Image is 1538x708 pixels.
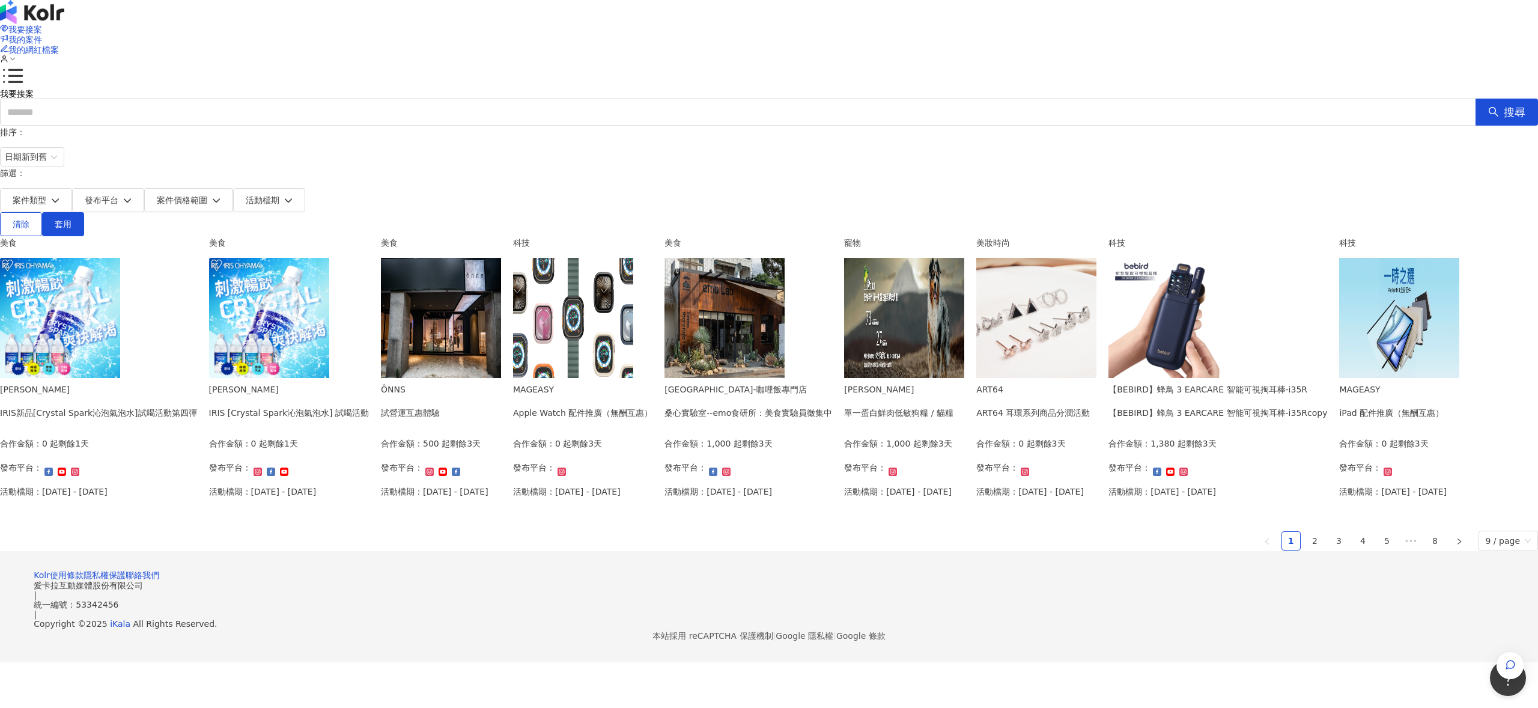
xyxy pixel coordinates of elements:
[209,406,369,420] div: IRIS [Crystal Spark沁泡氣泡水] 試喝活動
[1108,461,1150,474] p: 發布平台：
[209,236,369,249] div: 美食
[1354,531,1373,551] li: 4
[513,383,652,396] div: MAGEASY
[450,437,481,450] p: 剩餘3天
[1450,531,1469,551] button: right
[886,437,922,450] p: 1,000 起
[513,461,555,474] p: 發布平台：
[513,258,633,378] img: Apple Watch 全系列配件
[246,195,279,205] span: 活動檔期
[1354,532,1372,550] a: 4
[1150,437,1186,450] p: 1,380 起
[513,406,652,420] div: Apple Watch 配件推廣（無酬互惠）
[1402,531,1421,551] span: •••
[209,258,329,378] img: Crystal Spark 沁泡氣泡水
[1450,531,1469,551] li: Next Page
[233,188,305,212] button: 活動檔期
[1426,531,1445,551] li: 8
[1108,383,1327,396] div: 【BEBIRD】蜂鳥 3 EARCARE 智能可視掏耳棒-i35R
[72,188,144,212] button: 發布平台
[1108,258,1229,378] img: 【BEBIRD】蜂鳥 3 EARCARE 智能可視掏耳棒-i35R
[1426,532,1444,550] a: 8
[1398,437,1429,450] p: 剩餘3天
[381,383,440,396] div: ÔNNS
[976,258,1096,378] img: 耳環系列銀飾
[58,437,89,450] p: 剩餘1天
[844,406,953,420] div: 單一蛋白鮮肉低敏狗糧 / 貓糧
[85,195,118,205] span: 發布平台
[1108,236,1327,249] div: 科技
[1257,531,1277,551] button: left
[34,609,37,619] span: |
[381,485,488,498] p: 活動檔期：[DATE] - [DATE]
[50,570,84,580] a: 使用條款
[209,461,251,474] p: 發布平台：
[251,437,267,450] p: 0 起
[844,485,952,498] p: 活動檔期：[DATE] - [DATE]
[8,45,59,55] span: 我的網紅檔案
[34,570,50,580] a: Kolr
[42,212,84,236] button: 套用
[381,437,423,450] p: 合作金額：
[1339,485,1447,498] p: 活動檔期：[DATE] - [DATE]
[110,619,130,629] a: iKala
[1339,437,1381,450] p: 合作金額：
[1257,531,1277,551] li: Previous Page
[1378,531,1397,551] li: 5
[664,437,707,450] p: 合作金額：
[209,383,369,396] div: [PERSON_NAME]
[844,437,886,450] p: 合作金額：
[513,485,621,498] p: 活動檔期：[DATE] - [DATE]
[381,461,423,474] p: 發布平台：
[42,437,58,450] p: 0 起
[157,195,207,205] span: 案件價格範圍
[1108,485,1216,498] p: 活動檔期：[DATE] - [DATE]
[652,629,885,643] span: 本站採用 reCAPTCHA 保護機制
[1339,406,1444,420] div: iPad 配件推廣（無酬互惠）
[5,148,59,166] span: 日期新到舊
[34,590,37,600] span: |
[976,485,1084,498] p: 活動檔期：[DATE] - [DATE]
[1381,437,1397,450] p: 0 起
[1402,531,1421,551] li: Next 5 Pages
[976,236,1096,249] div: 美妝時尚
[1186,437,1217,450] p: 剩餘3天
[1108,437,1150,450] p: 合作金額：
[1339,461,1381,474] p: 發布平台：
[1339,258,1459,378] img: iPad 全系列配件
[844,383,953,396] div: [PERSON_NAME]
[1108,406,1327,420] div: 【BEBIRD】蜂鳥 3 EARCARE 智能可視掏耳棒-i35Rcopy
[1330,532,1348,550] a: 3
[844,258,964,378] img: ⭐單一蛋白鮮肉低敏狗糧 / 貓糧
[836,631,886,641] a: Google 條款
[664,461,707,474] p: 發布平台：
[1035,437,1066,450] p: 剩餘3天
[513,236,652,249] div: 科技
[1339,383,1444,396] div: MAGEASY
[1330,531,1349,551] li: 3
[1476,99,1538,126] button: 搜尋
[1281,531,1301,551] li: 1
[1504,106,1525,119] span: 搜尋
[976,406,1090,420] div: ART64 耳環系列商品分潤活動
[1282,532,1300,550] a: 1
[1339,236,1459,249] div: 科技
[976,461,1018,474] p: 發布平台：
[1263,538,1271,545] span: left
[13,195,46,205] span: 案件類型
[664,236,832,249] div: 美食
[1486,531,1531,551] span: 9 / page
[922,437,952,450] p: 剩餘3天
[381,406,440,420] div: 試營運互惠體驗
[13,219,29,229] span: 清除
[742,437,773,450] p: 剩餘3天
[209,485,317,498] p: 活動檔期：[DATE] - [DATE]
[144,188,233,212] button: 案件價格範圍
[976,383,1090,396] div: ART64
[209,437,251,450] p: 合作金額：
[8,35,42,44] span: 我的案件
[773,631,776,641] span: |
[1378,532,1396,550] a: 5
[513,437,555,450] p: 合作金額：
[844,236,964,249] div: 寵物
